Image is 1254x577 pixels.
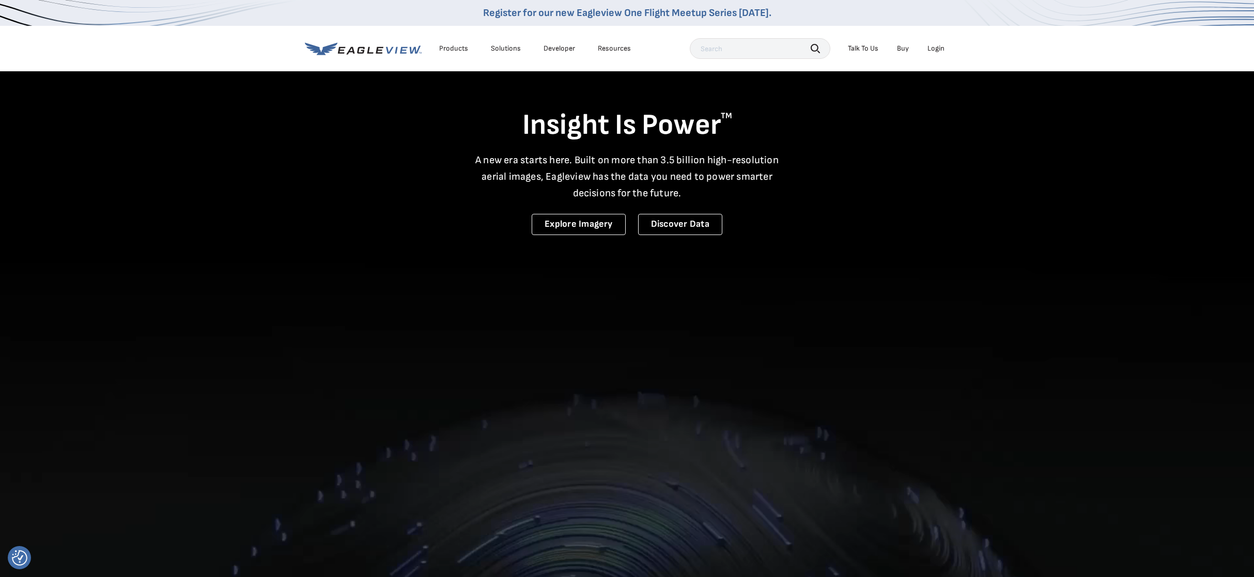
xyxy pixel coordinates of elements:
[598,44,631,53] div: Resources
[483,7,771,19] a: Register for our new Eagleview One Flight Meetup Series [DATE].
[848,44,878,53] div: Talk To Us
[927,44,945,53] div: Login
[638,214,722,235] a: Discover Data
[305,107,950,144] h1: Insight Is Power
[12,550,27,566] img: Revisit consent button
[544,44,575,53] a: Developer
[532,214,626,235] a: Explore Imagery
[690,38,830,59] input: Search
[469,152,785,201] p: A new era starts here. Built on more than 3.5 billion high-resolution aerial images, Eagleview ha...
[12,550,27,566] button: Consent Preferences
[439,44,468,53] div: Products
[897,44,909,53] a: Buy
[721,111,732,121] sup: TM
[491,44,521,53] div: Solutions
